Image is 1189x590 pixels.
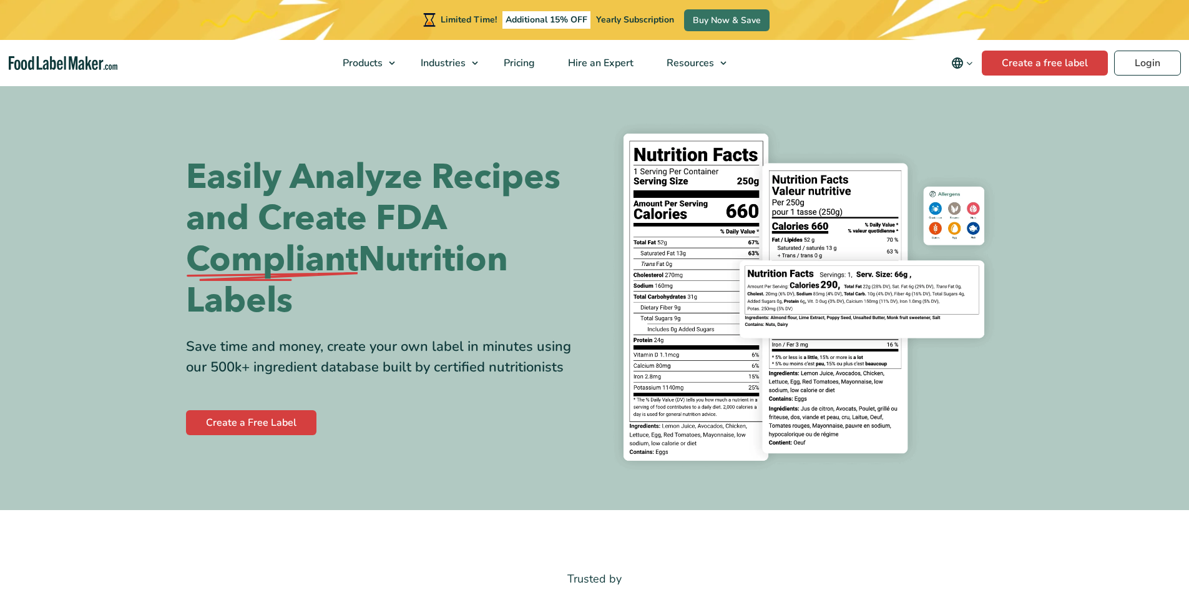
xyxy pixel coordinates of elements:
[326,40,401,86] a: Products
[186,239,358,280] span: Compliant
[982,51,1108,76] a: Create a free label
[500,56,536,70] span: Pricing
[9,56,118,71] a: Food Label Maker homepage
[186,157,585,322] h1: Easily Analyze Recipes and Create FDA Nutrition Labels
[596,14,674,26] span: Yearly Subscription
[404,40,484,86] a: Industries
[186,570,1004,588] p: Trusted by
[339,56,384,70] span: Products
[650,40,733,86] a: Resources
[487,40,549,86] a: Pricing
[684,9,770,31] a: Buy Now & Save
[552,40,647,86] a: Hire an Expert
[417,56,467,70] span: Industries
[441,14,497,26] span: Limited Time!
[663,56,715,70] span: Resources
[186,337,585,378] div: Save time and money, create your own label in minutes using our 500k+ ingredient database built b...
[942,51,982,76] button: Change language
[1114,51,1181,76] a: Login
[186,410,316,435] a: Create a Free Label
[502,11,590,29] span: Additional 15% OFF
[564,56,635,70] span: Hire an Expert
